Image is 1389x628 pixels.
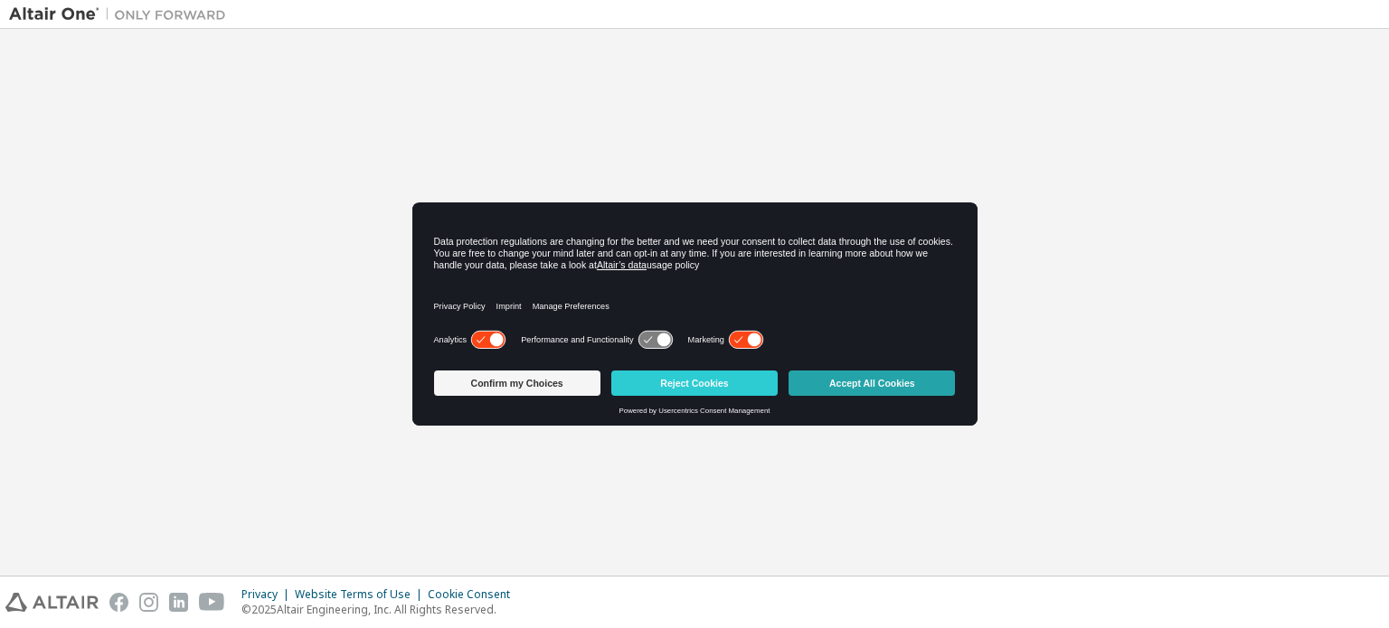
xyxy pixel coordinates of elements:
img: altair_logo.svg [5,593,99,612]
div: Website Terms of Use [295,587,428,602]
img: Altair One [9,5,235,23]
p: © 2025 Altair Engineering, Inc. All Rights Reserved. [241,602,521,617]
img: youtube.svg [199,593,225,612]
div: Privacy [241,587,295,602]
img: linkedin.svg [169,593,188,612]
img: facebook.svg [109,593,128,612]
div: Cookie Consent [428,587,521,602]
img: instagram.svg [139,593,158,612]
